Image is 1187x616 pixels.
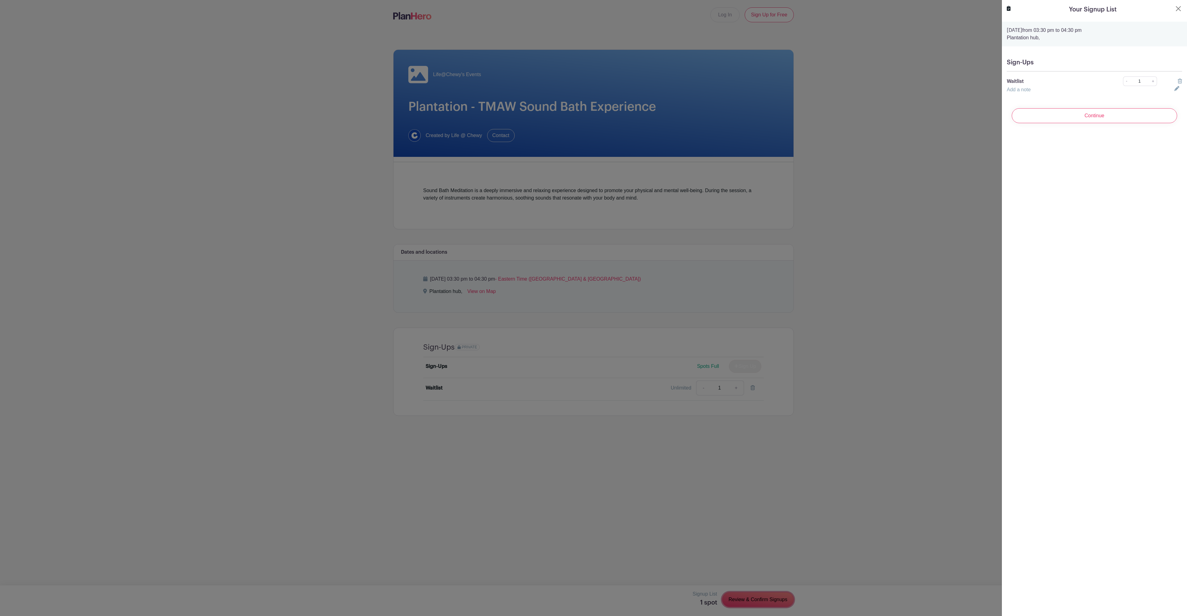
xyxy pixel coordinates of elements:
p: Waitlist [1007,78,1106,85]
button: Close [1175,5,1182,12]
h5: Sign-Ups [1007,59,1182,66]
a: Add a note [1007,87,1031,92]
strong: [DATE] [1007,28,1022,33]
a: - [1123,76,1130,86]
input: Continue [1012,108,1177,123]
p: from 03:30 pm to 04:30 pm [1007,27,1182,34]
h5: Your Signup List [1069,5,1117,14]
p: Plantation hub, [1007,34,1182,41]
a: + [1149,76,1157,86]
